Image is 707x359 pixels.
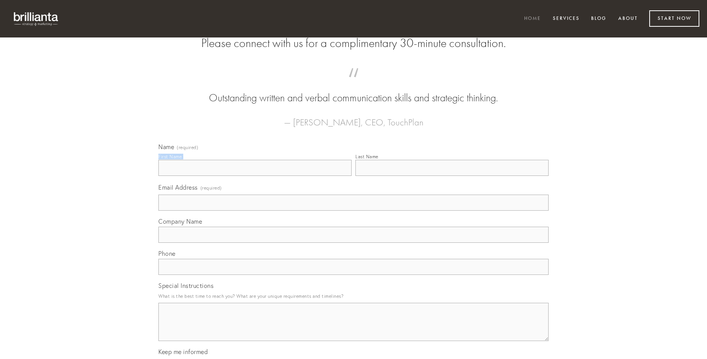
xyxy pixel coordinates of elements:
[171,76,536,91] span: “
[649,10,699,27] a: Start Now
[158,250,176,257] span: Phone
[171,76,536,106] blockquote: Outstanding written and verbal communication skills and strategic thinking.
[158,218,202,225] span: Company Name
[519,13,546,25] a: Home
[613,13,643,25] a: About
[355,154,378,159] div: Last Name
[200,183,222,193] span: (required)
[158,282,213,289] span: Special Instructions
[8,8,65,30] img: brillianta - research, strategy, marketing
[171,106,536,130] figcaption: — [PERSON_NAME], CEO, TouchPlan
[158,348,208,356] span: Keep me informed
[177,145,198,150] span: (required)
[586,13,611,25] a: Blog
[158,291,549,301] p: What is the best time to reach you? What are your unique requirements and timelines?
[158,184,198,191] span: Email Address
[158,36,549,50] h2: Please connect with us for a complimentary 30-minute consultation.
[158,143,174,151] span: Name
[548,13,585,25] a: Services
[158,154,182,159] div: First Name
